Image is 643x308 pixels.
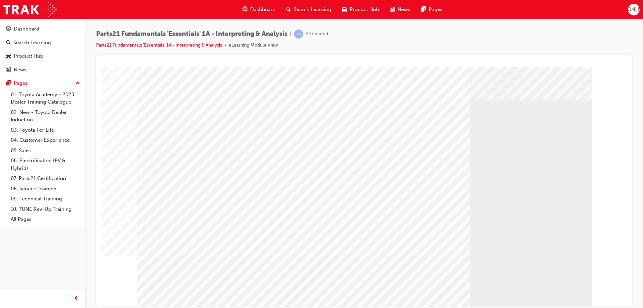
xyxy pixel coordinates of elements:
[6,40,11,46] span: search-icon
[14,79,27,87] div: Pages
[250,6,276,13] span: Dashboard
[237,3,281,16] a: guage-iconDashboard
[3,64,83,76] a: News
[3,77,83,89] button: Pages
[8,107,83,125] a: 02. New - Toyota Dealer Induction
[14,66,26,74] div: News
[421,5,426,14] span: pages-icon
[242,5,247,14] span: guage-icon
[74,295,79,303] span: prev-icon
[3,21,83,77] button: DashboardSearch LearningProduct HubNews
[384,3,416,16] a: news-iconNews
[416,3,448,16] a: pages-iconPages
[281,3,337,16] a: search-iconSearch Learning
[286,5,291,14] span: search-icon
[8,184,83,194] a: 08. Service Training
[390,5,395,14] span: news-icon
[8,156,83,173] a: 06. Electrification (EV & Hybrid)
[8,145,83,156] a: 05. Sales
[13,39,51,47] div: Search Learning
[229,42,278,49] li: eLearning Module View
[429,6,442,13] span: Pages
[628,4,640,15] button: [PERSON_NAME]
[8,204,83,214] a: 10. TUNE Rev-Up Training
[6,26,11,32] span: guage-icon
[3,50,83,62] a: Product Hub
[75,79,80,88] span: up-icon
[3,2,57,17] img: Trak
[6,53,11,59] span: car-icon
[337,3,384,16] a: car-iconProduct Hub
[8,194,83,204] a: 09. Technical Training
[342,5,347,14] span: car-icon
[8,135,83,145] a: 04. Customer Experience
[8,173,83,184] a: 07. Parts21 Certification
[290,30,291,38] span: |
[14,25,39,33] div: Dashboard
[6,80,11,86] span: pages-icon
[350,6,379,13] span: Product Hub
[294,6,331,13] span: Search Learning
[398,6,410,13] span: News
[3,23,83,35] a: Dashboard
[96,30,287,38] span: Parts21 Fundamentals 'Essentials' 1A - Interpreting & Analysis
[8,125,83,135] a: 03. Toyota For Life
[306,31,328,37] div: Attempted
[6,67,11,73] span: news-icon
[294,29,303,39] span: learningRecordVerb_ATTEMPT-icon
[96,42,222,48] a: Parts21 Fundamentals 'Essentials' 1A - Interpreting & Analysis
[8,214,83,225] a: All Pages
[8,89,83,107] a: 01. Toyota Academy - 2025 Dealer Training Catalogue
[3,37,83,49] a: Search Learning
[14,52,43,60] div: Product Hub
